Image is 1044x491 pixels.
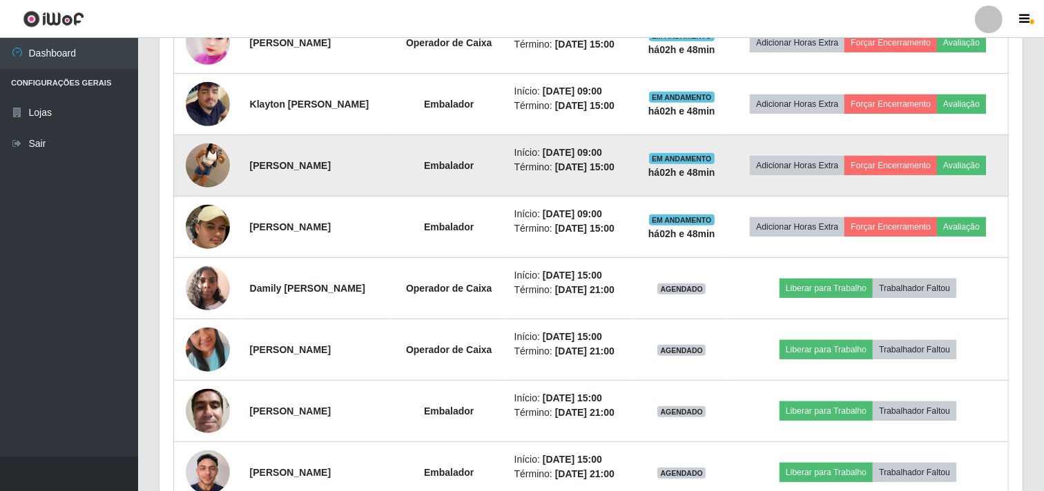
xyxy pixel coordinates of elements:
time: [DATE] 15:00 [555,39,615,50]
li: Início: [514,146,628,160]
strong: Klayton [PERSON_NAME] [250,99,369,110]
li: Término: [514,37,628,52]
span: EM ANDAMENTO [649,92,715,103]
button: Avaliação [937,156,986,175]
time: [DATE] 15:00 [543,331,602,342]
button: Avaliação [937,33,986,52]
strong: há 02 h e 48 min [648,167,715,178]
li: Início: [514,330,628,344]
strong: Operador de Caixa [406,344,492,355]
time: [DATE] 21:00 [555,468,615,479]
button: Trabalhador Faltou [873,401,956,421]
strong: Operador de Caixa [406,283,492,294]
time: [DATE] 21:00 [555,407,615,418]
span: EM ANDAMENTO [649,214,715,226]
span: AGENDADO [657,406,706,417]
img: 1752843013867.jpeg [186,65,230,143]
strong: [PERSON_NAME] [250,221,331,232]
li: Início: [514,207,628,221]
button: Trabalhador Faltou [873,463,956,482]
img: 1751909123148.jpeg [186,126,230,205]
strong: [PERSON_NAME] [250,37,331,48]
button: Forçar Encerramento [844,156,937,175]
strong: [PERSON_NAME] [250,405,331,417]
span: AGENDADO [657,345,706,356]
img: 1667492486696.jpeg [186,259,230,317]
li: Início: [514,84,628,99]
li: Término: [514,160,628,174]
button: Liberar para Trabalho [780,279,873,298]
time: [DATE] 09:00 [543,86,602,97]
button: Trabalhador Faltou [873,279,956,298]
button: Avaliação [937,217,986,237]
li: Término: [514,467,628,481]
time: [DATE] 15:00 [543,270,602,281]
strong: Embalador [424,467,474,478]
span: AGENDADO [657,468,706,479]
time: [DATE] 15:00 [555,100,615,111]
li: Início: [514,391,628,405]
strong: há 02 h e 48 min [648,44,715,55]
strong: Damily [PERSON_NAME] [250,283,365,294]
button: Avaliação [937,94,986,114]
strong: Embalador [424,160,474,171]
li: Término: [514,405,628,420]
strong: [PERSON_NAME] [250,160,331,171]
li: Término: [514,344,628,359]
button: Adicionar Horas Extra [750,94,844,114]
strong: Embalador [424,221,474,232]
button: Forçar Encerramento [844,94,937,114]
li: Término: [514,283,628,297]
strong: [PERSON_NAME] [250,467,331,478]
img: CoreUI Logo [23,10,84,28]
span: AGENDADO [657,283,706,294]
button: Liberar para Trabalho [780,340,873,359]
strong: Operador de Caixa [406,37,492,48]
button: Liberar para Trabalho [780,463,873,482]
button: Forçar Encerramento [844,33,937,52]
img: 1755875001367.jpeg [186,310,230,389]
button: Liberar para Trabalho [780,401,873,421]
button: Trabalhador Faltou [873,340,956,359]
time: [DATE] 15:00 [543,454,602,465]
time: [DATE] 09:00 [543,208,602,219]
strong: há 02 h e 48 min [648,106,715,117]
time: [DATE] 15:00 [543,392,602,403]
li: Término: [514,221,628,236]
time: [DATE] 15:00 [555,161,615,172]
button: Adicionar Horas Extra [750,217,844,237]
time: [DATE] 21:00 [555,345,615,357]
time: [DATE] 09:00 [543,147,602,158]
strong: Embalador [424,405,474,417]
time: [DATE] 15:00 [555,223,615,234]
button: Forçar Encerramento [844,217,937,237]
li: Término: [514,99,628,113]
button: Adicionar Horas Extra [750,156,844,175]
span: EM ANDAMENTO [649,153,715,164]
time: [DATE] 21:00 [555,284,615,295]
li: Início: [514,268,628,283]
img: 1606512880080.jpeg [186,381,230,440]
img: 1757989657538.jpeg [186,170,230,284]
li: Início: [514,452,628,467]
img: 1755803495461.jpeg [186,17,230,68]
strong: há 02 h e 48 min [648,228,715,239]
strong: [PERSON_NAME] [250,344,331,355]
button: Adicionar Horas Extra [750,33,844,52]
strong: Embalador [424,99,474,110]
